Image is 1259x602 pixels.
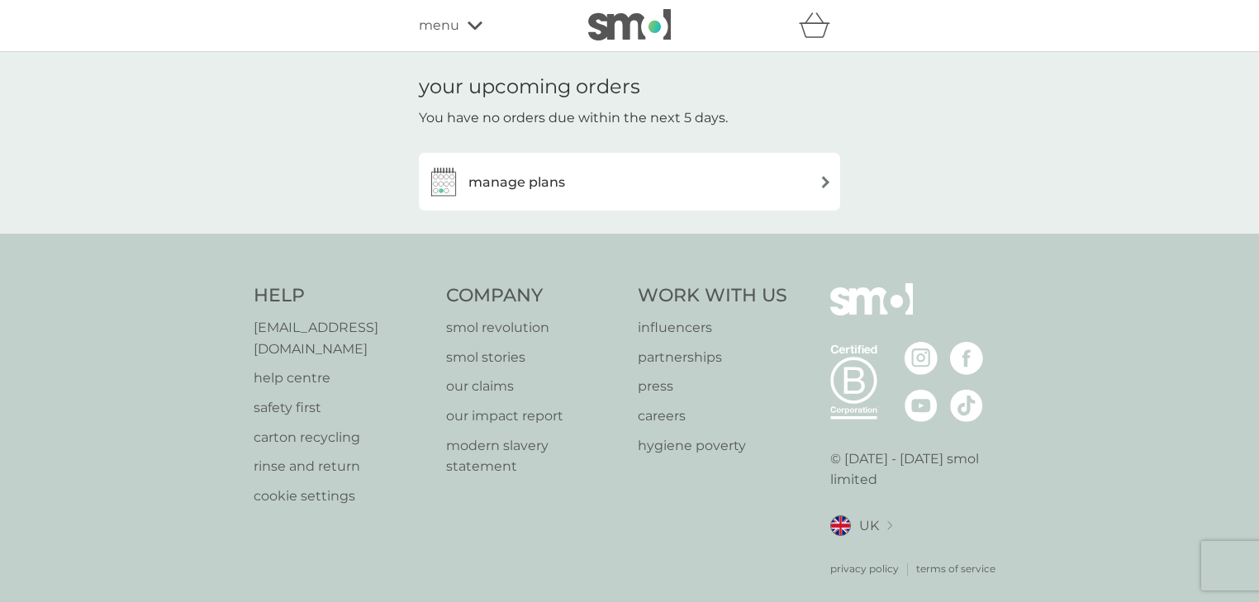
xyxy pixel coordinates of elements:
[588,9,671,40] img: smol
[950,342,983,375] img: visit the smol Facebook page
[887,521,892,530] img: select a new location
[820,176,832,188] img: arrow right
[254,397,430,419] a: safety first
[638,347,787,368] a: partnerships
[419,75,640,99] h1: your upcoming orders
[950,389,983,422] img: visit the smol Tiktok page
[905,342,938,375] img: visit the smol Instagram page
[638,405,787,427] a: careers
[446,283,622,309] h4: Company
[254,317,430,359] a: [EMAIL_ADDRESS][DOMAIN_NAME]
[638,435,787,457] a: hygiene poverty
[638,283,787,309] h4: Work With Us
[830,283,913,339] img: smol
[446,376,622,397] a: our claims
[638,317,787,339] a: influencers
[859,515,879,537] span: UK
[446,317,622,339] a: smol revolution
[905,389,938,422] img: visit the smol Youtube page
[916,561,995,576] a: terms of service
[446,405,622,427] a: our impact report
[638,376,787,397] a: press
[419,15,459,36] span: menu
[830,561,899,576] a: privacy policy
[254,486,430,507] a: cookie settings
[830,448,1006,491] p: © [DATE] - [DATE] smol limited
[446,435,622,477] a: modern slavery statement
[446,347,622,368] a: smol stories
[830,515,851,536] img: UK flag
[419,107,728,129] p: You have no orders due within the next 5 days.
[254,367,430,389] a: help centre
[254,456,430,477] a: rinse and return
[799,9,840,42] div: basket
[254,283,430,309] h4: Help
[468,172,565,193] h3: manage plans
[254,427,430,448] a: carton recycling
